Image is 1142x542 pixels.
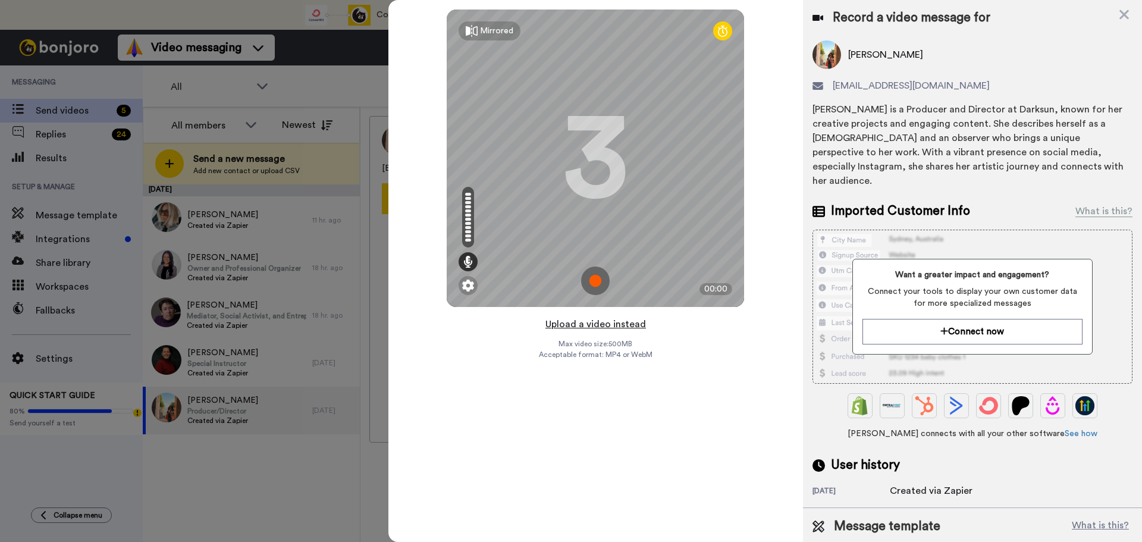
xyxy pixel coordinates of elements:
[862,319,1082,344] button: Connect now
[851,396,870,415] img: Shopify
[699,283,732,295] div: 00:00
[812,486,890,498] div: [DATE]
[542,317,650,332] button: Upload a video instead
[581,267,610,295] img: ic_record_start.svg
[862,269,1082,281] span: Want a greater impact and engagement?
[915,396,934,415] img: Hubspot
[462,280,474,292] img: ic_gear.svg
[1065,430,1097,438] a: See how
[1043,396,1062,415] img: Drip
[947,396,966,415] img: ActiveCampaign
[1011,396,1030,415] img: Patreon
[890,484,972,498] div: Created via Zapier
[883,396,902,415] img: Ontraport
[812,102,1132,188] div: [PERSON_NAME] is a Producer and Director at Darksun, known for her creative projects and engaging...
[1068,518,1132,535] button: What is this?
[559,339,632,349] span: Max video size: 500 MB
[1075,204,1132,218] div: What is this?
[563,114,628,203] div: 3
[979,396,998,415] img: ConvertKit
[539,350,652,359] span: Acceptable format: MP4 or WebM
[812,428,1132,440] span: [PERSON_NAME] connects with all your other software
[1075,396,1094,415] img: GoHighLevel
[831,202,970,220] span: Imported Customer Info
[834,518,940,535] span: Message template
[862,286,1082,309] span: Connect your tools to display your own customer data for more specialized messages
[831,456,900,474] span: User history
